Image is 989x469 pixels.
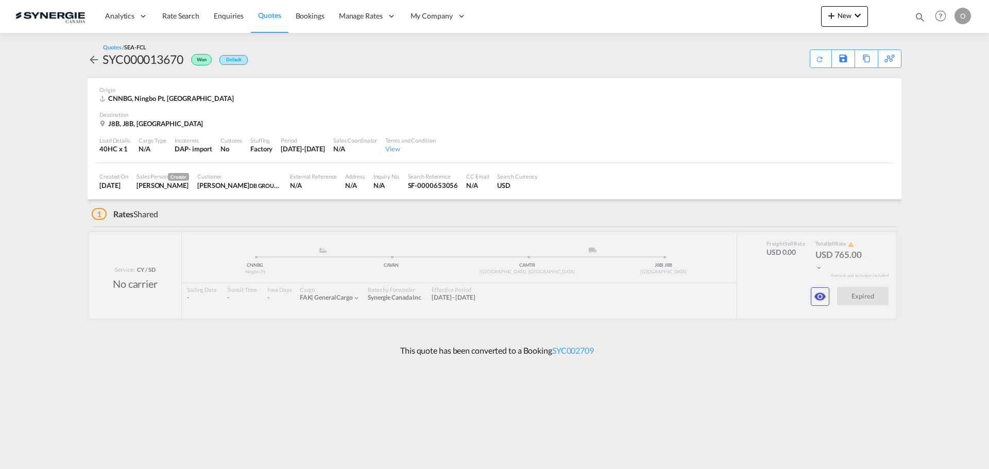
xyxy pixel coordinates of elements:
[466,181,489,190] div: N/A
[139,136,166,144] div: Cargo Type
[932,7,949,25] span: Help
[250,136,272,144] div: Stuffing
[497,172,538,180] div: Search Currency
[189,144,212,153] div: - import
[497,181,538,190] div: USD
[395,345,594,356] p: This quote has been converted to a Booking
[175,136,212,144] div: Incoterms
[914,11,926,27] div: icon-magnify
[113,209,134,219] span: Rates
[385,144,435,153] div: View
[411,11,453,21] span: My Company
[408,181,458,190] div: SF-0000653056
[124,44,146,50] span: SEA-FCL
[811,287,829,306] button: icon-eye
[99,86,890,94] div: Origin
[339,11,383,21] span: Manage Rates
[175,144,189,153] div: DAP
[258,11,281,20] span: Quotes
[814,290,826,303] md-icon: icon-eye
[197,57,209,66] span: Won
[954,8,971,24] div: O
[825,11,864,20] span: New
[99,181,128,190] div: 31 Jul 2025
[373,181,400,190] div: N/A
[815,50,826,63] div: Quote PDF is not available at this time
[92,209,158,220] div: Shared
[103,43,146,51] div: Quotes /SEA-FCL
[99,111,890,118] div: Destination
[250,144,272,153] div: Factory Stuffing
[88,54,100,66] md-icon: icon-arrow-left
[92,208,107,220] span: 1
[408,172,458,180] div: Search Reference
[99,144,130,153] div: 40HC x 1
[197,181,282,190] div: Elizabeth Lacroix
[99,136,130,144] div: Load Details
[385,136,435,144] div: Terms and Condition
[220,144,242,153] div: No
[832,50,855,67] div: Save As Template
[105,11,134,21] span: Analytics
[183,51,214,67] div: Won
[552,345,594,355] a: SYC002709
[168,173,189,181] span: Creator
[139,144,166,153] div: N/A
[333,144,377,153] div: N/A
[815,55,824,63] md-icon: icon-refresh
[932,7,954,26] div: Help
[333,136,377,144] div: Sales Coordinator
[825,9,838,22] md-icon: icon-plus 400-fg
[249,181,286,189] span: DB GROUP US
[290,172,337,180] div: External Reference
[103,51,183,67] div: SYC000013670
[99,119,206,128] div: J8B, J8B, Canada
[914,11,926,23] md-icon: icon-magnify
[88,51,103,67] div: icon-arrow-left
[214,11,244,20] span: Enquiries
[99,94,236,103] div: CNNBG, Ningbo Pt, Asia Pacific
[108,94,234,102] span: CNNBG, Ningbo Pt, [GEOGRAPHIC_DATA]
[373,172,400,180] div: Inquiry No.
[345,172,365,180] div: Address
[281,136,325,144] div: Period
[220,136,242,144] div: Customs
[99,172,128,180] div: Created On
[197,172,282,180] div: Customer
[821,6,868,27] button: icon-plus 400-fgNewicon-chevron-down
[281,144,325,153] div: 30 Aug 2025
[345,181,365,190] div: N/A
[162,11,199,20] span: Rate Search
[219,55,248,65] div: Default
[851,9,864,22] md-icon: icon-chevron-down
[15,5,85,28] img: 1f56c880d42311ef80fc7dca854c8e59.png
[137,172,189,181] div: Sales Person
[296,11,325,20] span: Bookings
[137,181,189,190] div: Pablo Gomez Saldarriaga
[466,172,489,180] div: CC Email
[290,181,337,190] div: N/A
